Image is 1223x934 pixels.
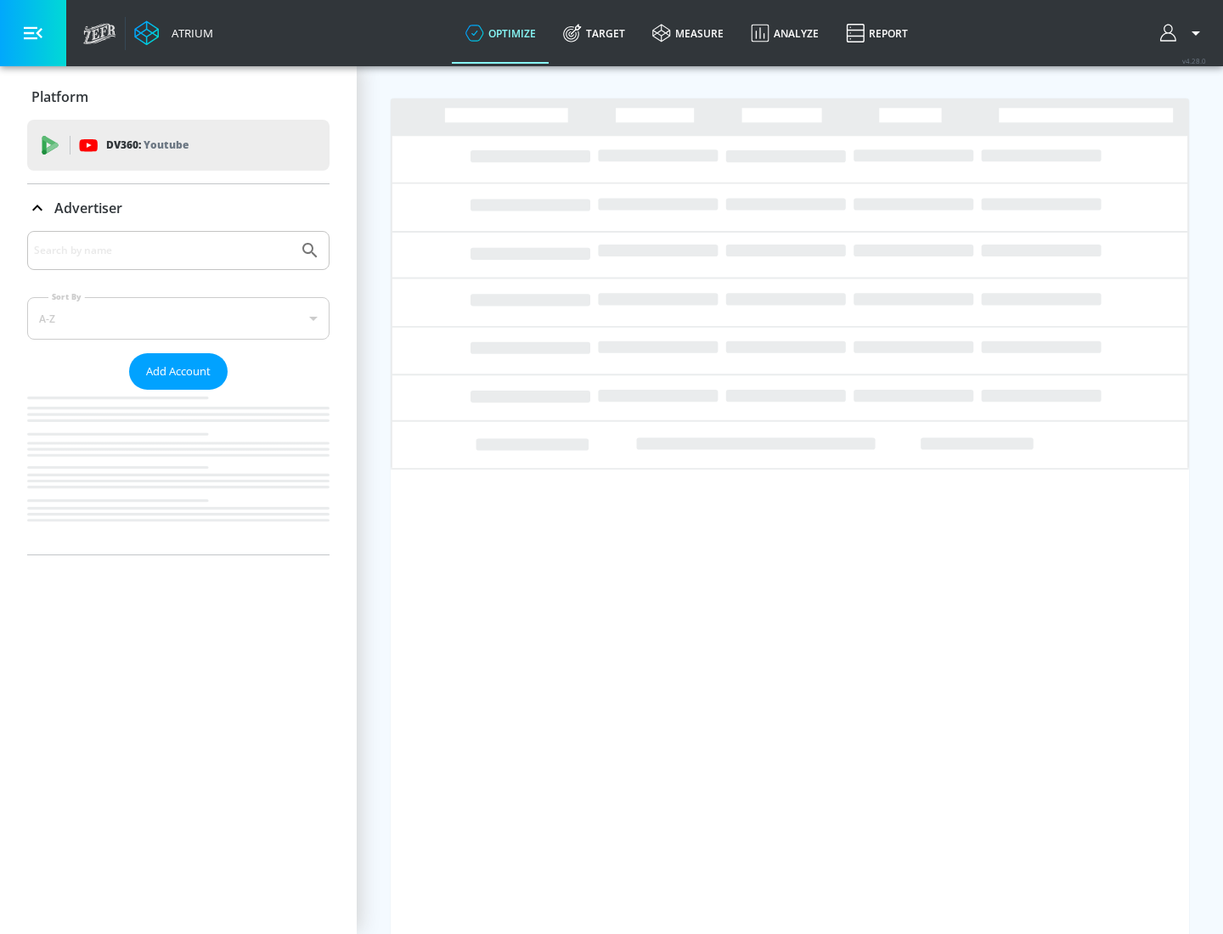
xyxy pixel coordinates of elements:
nav: list of Advertiser [27,390,330,554]
div: DV360: Youtube [27,120,330,171]
a: Analyze [737,3,832,64]
input: Search by name [34,239,291,262]
p: Youtube [144,136,189,154]
a: Report [832,3,921,64]
div: Platform [27,73,330,121]
a: Target [550,3,639,64]
button: Add Account [129,353,228,390]
span: v 4.28.0 [1182,56,1206,65]
div: A-Z [27,297,330,340]
p: DV360: [106,136,189,155]
span: Add Account [146,362,211,381]
a: measure [639,3,737,64]
div: Advertiser [27,184,330,232]
div: Atrium [165,25,213,41]
label: Sort By [48,291,85,302]
p: Advertiser [54,199,122,217]
p: Platform [31,87,88,106]
div: Advertiser [27,231,330,554]
a: optimize [452,3,550,64]
a: Atrium [134,20,213,46]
